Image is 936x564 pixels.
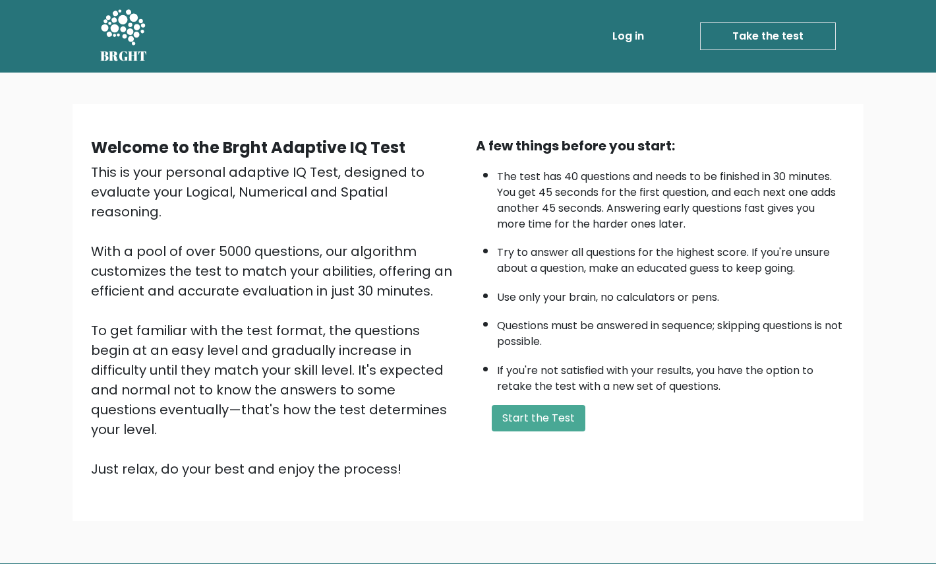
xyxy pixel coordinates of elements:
div: A few things before you start: [476,136,845,156]
a: Take the test [700,22,836,50]
div: This is your personal adaptive IQ Test, designed to evaluate your Logical, Numerical and Spatial ... [91,162,460,479]
li: Questions must be answered in sequence; skipping questions is not possible. [497,311,845,350]
li: The test has 40 questions and needs to be finished in 30 minutes. You get 45 seconds for the firs... [497,162,845,232]
a: BRGHT [100,5,148,67]
li: Use only your brain, no calculators or pens. [497,283,845,305]
li: If you're not satisfied with your results, you have the option to retake the test with a new set ... [497,356,845,394]
li: Try to answer all questions for the highest score. If you're unsure about a question, make an edu... [497,238,845,276]
h5: BRGHT [100,48,148,64]
button: Start the Test [492,405,585,431]
b: Welcome to the Brght Adaptive IQ Test [91,137,405,158]
a: Log in [607,23,649,49]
